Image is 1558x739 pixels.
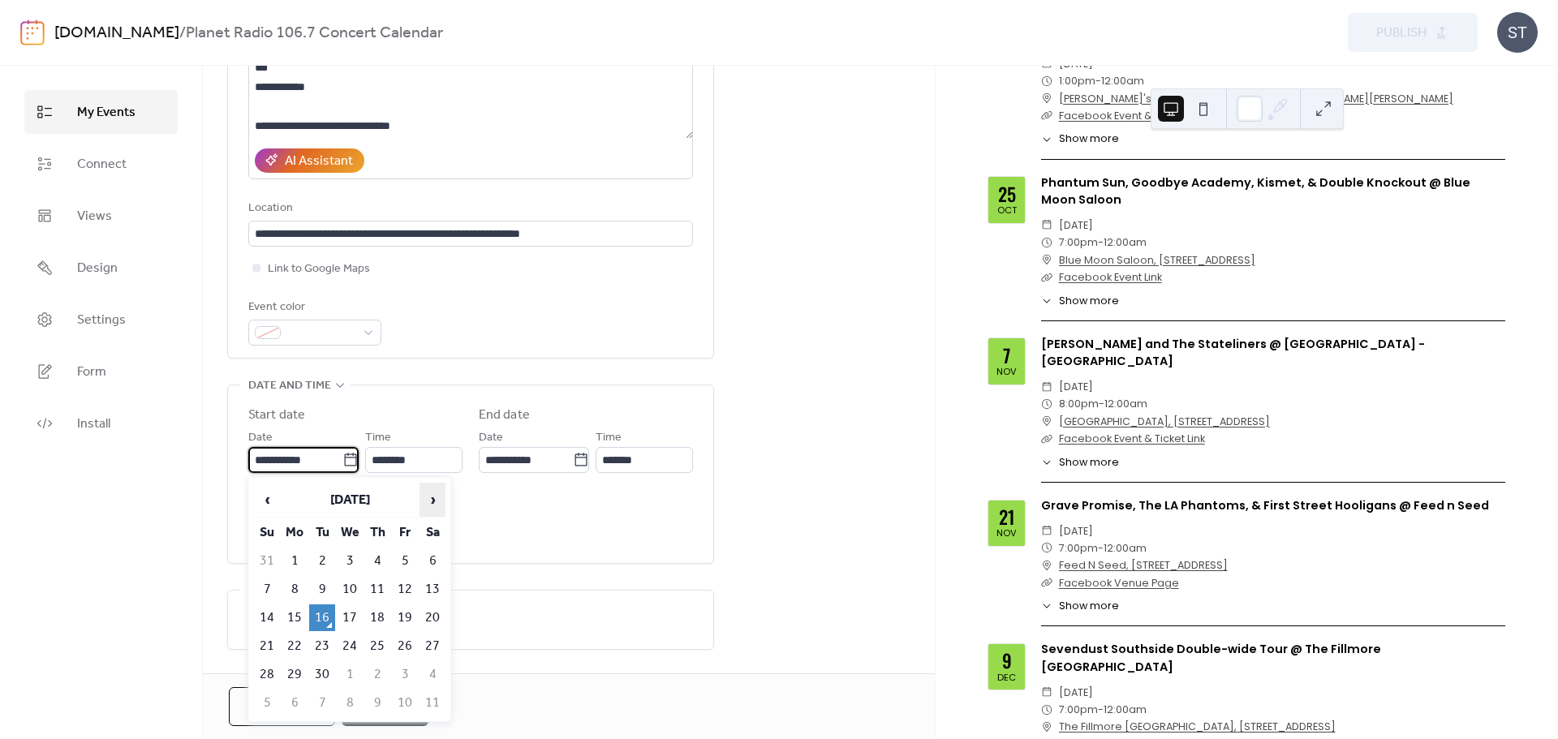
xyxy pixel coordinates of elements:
[254,661,280,688] td: 28
[1059,413,1270,430] a: [GEOGRAPHIC_DATA], [STREET_ADDRESS]
[1098,539,1104,556] span: -
[997,673,1016,682] div: Dec
[337,519,363,546] th: We
[254,519,280,546] th: Su
[1041,234,1052,251] div: ​
[248,298,378,317] div: Event color
[596,428,622,448] span: Time
[1104,701,1147,718] span: 12:00am
[77,155,127,174] span: Connect
[1098,234,1104,251] span: -
[77,103,136,122] span: My Events
[282,548,308,574] td: 1
[282,633,308,660] td: 22
[1041,430,1052,447] div: ​
[392,576,418,603] td: 12
[1095,72,1101,89] span: -
[1041,251,1052,269] div: ​
[254,633,280,660] td: 21
[248,376,331,396] span: Date and time
[420,633,445,660] td: 27
[77,259,118,278] span: Design
[337,604,363,631] td: 17
[1059,395,1099,412] span: 8:00pm
[309,519,335,546] th: Tu
[1059,251,1255,269] a: Blue Moon Saloon, [STREET_ADDRESS]
[392,661,418,688] td: 3
[248,199,690,218] div: Location
[1041,497,1489,513] a: Grave Promise, The LA Phantoms, & First Street Hooligans @ Feed n Seed
[996,529,1017,538] div: Nov
[1041,455,1052,470] div: ​
[392,548,418,574] td: 5
[420,576,445,603] td: 13
[1098,701,1104,718] span: -
[1041,378,1052,395] div: ​
[282,661,308,688] td: 29
[255,483,279,516] span: ‹
[77,207,112,226] span: Views
[479,428,503,448] span: Date
[392,604,418,631] td: 19
[1059,131,1119,147] span: Show more
[1041,556,1052,574] div: ​
[1104,395,1147,412] span: 12:00am
[54,18,179,49] a: [DOMAIN_NAME]
[24,246,178,290] a: Design
[1041,217,1052,234] div: ​
[364,576,390,603] td: 11
[309,633,335,660] td: 23
[364,633,390,660] td: 25
[1041,718,1052,735] div: ​
[255,148,364,173] button: AI Assistant
[364,548,390,574] td: 4
[420,604,445,631] td: 20
[282,576,308,603] td: 8
[420,548,445,574] td: 6
[1059,701,1098,718] span: 7:00pm
[1059,72,1095,89] span: 1:00pm
[1002,651,1012,670] div: 9
[420,483,445,516] span: ›
[1041,131,1119,147] button: ​Show more
[1059,718,1336,735] a: The Fillmore [GEOGRAPHIC_DATA], [STREET_ADDRESS]
[1041,131,1052,147] div: ​
[337,633,363,660] td: 24
[309,548,335,574] td: 2
[996,367,1017,376] div: Nov
[24,350,178,393] a: Form
[1101,72,1144,89] span: 12:00am
[285,152,353,171] div: AI Assistant
[337,576,363,603] td: 10
[1041,574,1052,591] div: ​
[1059,522,1093,539] span: [DATE]
[1059,270,1162,284] a: Facebook Event Link
[77,311,126,330] span: Settings
[1041,599,1052,614] div: ​
[1041,395,1052,412] div: ​
[1041,413,1052,430] div: ​
[254,548,280,574] td: 31
[392,633,418,660] td: 26
[1059,455,1119,470] span: Show more
[1104,539,1147,556] span: 12:00am
[1041,701,1052,718] div: ​
[24,402,178,445] a: Install
[420,661,445,688] td: 4
[392,519,418,546] th: Fr
[254,690,280,716] td: 5
[282,519,308,546] th: Mo
[186,18,443,49] b: Planet Radio 106.7 Concert Calendar
[1041,269,1052,286] div: ​
[179,18,186,49] b: /
[364,604,390,631] td: 18
[1497,12,1538,53] div: ST
[1041,90,1052,107] div: ​
[1059,684,1093,701] span: [DATE]
[229,687,335,726] button: Cancel
[1041,684,1052,701] div: ​
[282,604,308,631] td: 15
[309,576,335,603] td: 9
[24,298,178,342] a: Settings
